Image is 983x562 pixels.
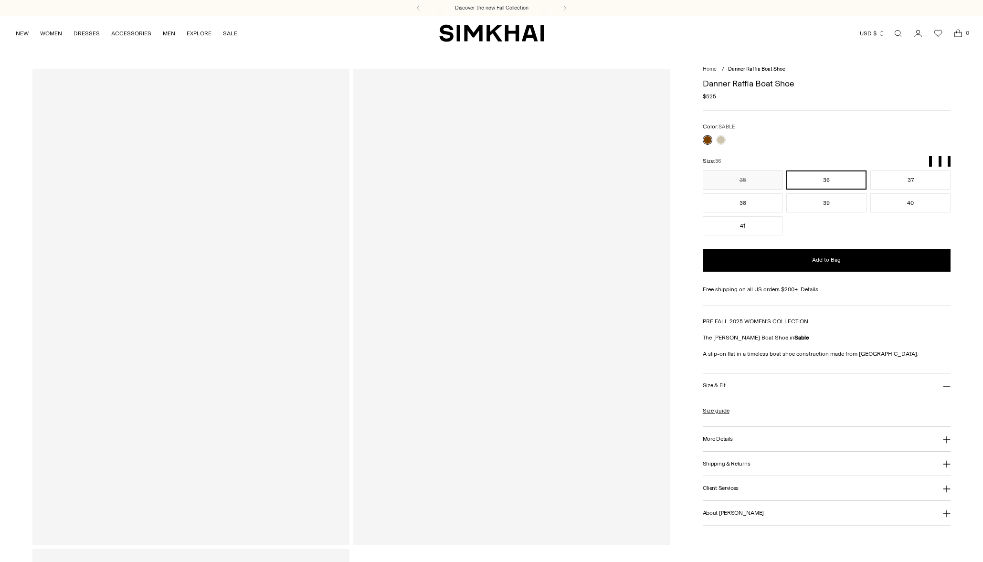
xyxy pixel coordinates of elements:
[703,350,951,358] p: A slip-on flat in a timeless boat shoe construction made from [GEOGRAPHIC_DATA].
[703,374,951,398] button: Size & Fit
[703,427,951,451] button: More Details
[703,193,783,212] button: 38
[703,452,951,476] button: Shipping & Returns
[455,4,528,12] a: Discover the new Fall Collection
[794,334,809,341] strong: Sable
[223,23,237,44] a: SALE
[32,69,349,545] a: Danner Raffia Boat Shoe
[439,24,544,42] a: SIMKHAI
[909,24,928,43] a: Go to the account page
[929,24,948,43] a: Wishlist
[949,24,968,43] a: Open cart modal
[870,193,951,212] button: 40
[703,382,726,389] h3: Size & Fit
[353,69,670,545] a: Danner Raffia Boat Shoe
[703,333,951,342] p: The [PERSON_NAME] Boat Shoe in
[703,216,783,235] button: 41
[801,285,818,294] a: Details
[812,256,841,264] span: Add to Bag
[703,249,951,272] button: Add to Bag
[703,501,951,525] button: About [PERSON_NAME]
[963,29,972,37] span: 0
[870,170,951,190] button: 37
[703,157,721,166] label: Size:
[703,476,951,500] button: Client Services
[888,24,908,43] a: Open search modal
[187,23,211,44] a: EXPLORE
[728,66,785,72] span: Danner Raffia Boat Shoe
[111,23,151,44] a: ACCESSORIES
[719,124,735,130] span: SABLE
[703,66,717,72] a: Home
[703,79,951,88] h1: Danner Raffia Boat Shoe
[703,170,783,190] button: 35
[722,65,724,74] div: /
[16,23,29,44] a: NEW
[703,92,716,101] span: $525
[786,170,867,190] button: 36
[703,461,750,467] h3: Shipping & Returns
[715,158,721,164] span: 36
[786,193,867,212] button: 39
[74,23,100,44] a: DRESSES
[703,65,951,74] nav: breadcrumbs
[40,23,62,44] a: WOMEN
[703,406,729,415] a: Size guide
[703,318,808,325] a: PRE FALL 2025 WOMEN'S COLLECTION
[163,23,175,44] a: MEN
[703,285,951,294] div: Free shipping on all US orders $200+
[703,485,739,491] h3: Client Services
[703,510,764,516] h3: About [PERSON_NAME]
[703,436,733,442] h3: More Details
[703,122,735,131] label: Color:
[860,23,885,44] button: USD $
